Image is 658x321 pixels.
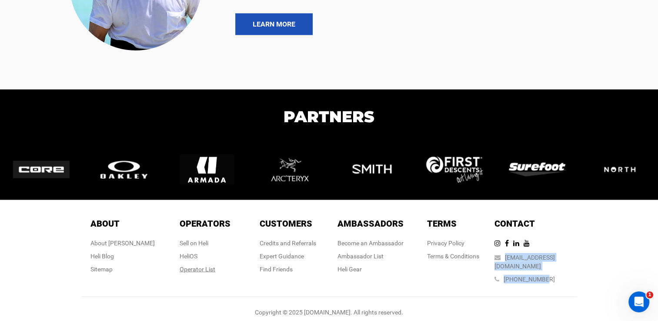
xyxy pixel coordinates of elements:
[180,239,230,247] div: Sell on Heli
[337,240,404,247] a: Become an Ambassador
[337,252,404,261] div: Ambassador List
[260,265,316,274] div: Find Friends
[180,218,230,229] span: Operators
[426,157,483,183] img: logo
[180,265,230,274] div: Operator List
[260,218,312,229] span: Customers
[90,239,155,247] div: About [PERSON_NAME]
[260,253,304,260] a: Expert Guidance
[337,218,404,229] span: Ambassadors
[180,143,234,197] img: logo
[494,218,535,229] span: Contact
[504,276,555,283] a: [PHONE_NUMBER]
[509,163,565,177] img: logo
[494,254,555,270] a: [EMAIL_ADDRESS][DOMAIN_NAME]
[628,291,649,312] iframe: Intercom live chat
[180,253,197,260] a: HeliOS
[427,218,457,229] span: Terms
[591,155,648,184] img: logo
[13,161,70,178] img: logo
[260,240,316,247] a: Credits and Referrals
[90,253,114,260] a: Heli Blog
[427,253,479,260] a: Terms & Conditions
[345,143,399,197] img: logo
[90,265,155,274] div: Sitemap
[96,159,152,181] img: logo
[235,13,313,35] a: LEARN MORE
[646,291,653,298] span: 1
[262,143,317,197] img: logo
[427,240,464,247] a: Privacy Policy
[90,218,120,229] span: About
[81,308,577,317] div: Copyright © 2025 [DOMAIN_NAME]. All rights reserved.
[337,266,362,273] a: Heli Gear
